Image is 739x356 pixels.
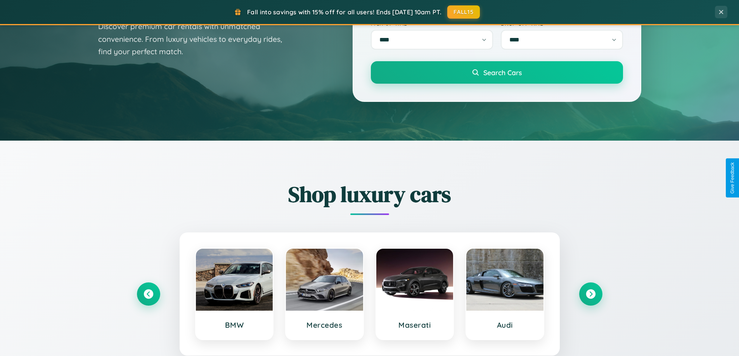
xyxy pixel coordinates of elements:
[447,5,480,19] button: FALL15
[371,61,623,84] button: Search Cars
[204,320,265,330] h3: BMW
[294,320,355,330] h3: Mercedes
[730,162,735,194] div: Give Feedback
[98,20,292,58] p: Discover premium car rentals with unmatched convenience. From luxury vehicles to everyday rides, ...
[247,8,441,16] span: Fall into savings with 15% off for all users! Ends [DATE] 10am PT.
[137,179,602,209] h2: Shop luxury cars
[483,68,522,77] span: Search Cars
[384,320,446,330] h3: Maserati
[474,320,536,330] h3: Audi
